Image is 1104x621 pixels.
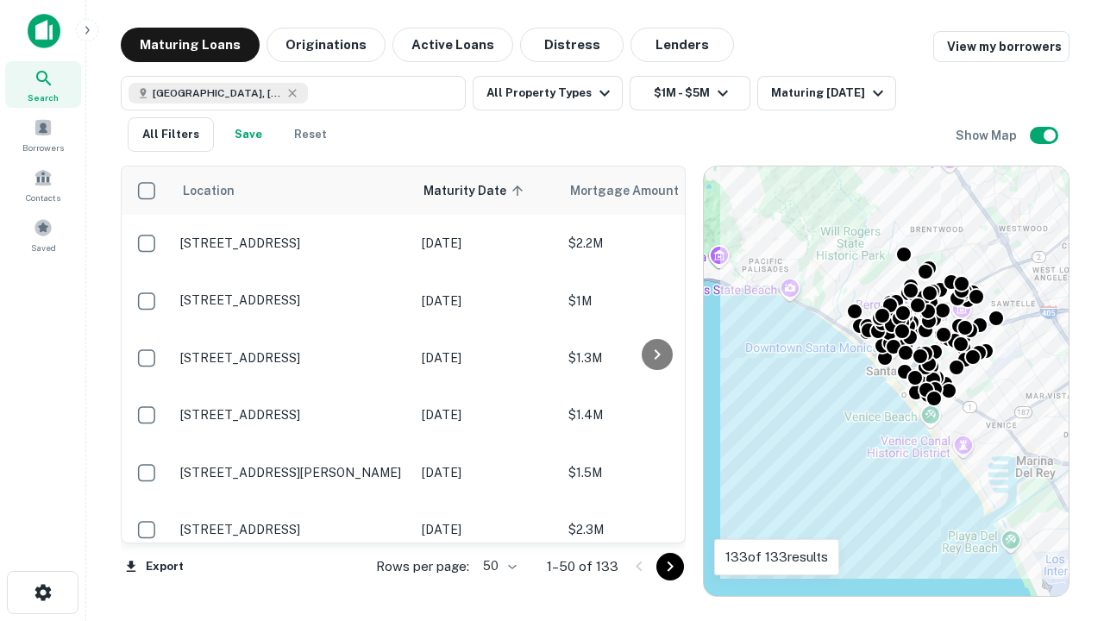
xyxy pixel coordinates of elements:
button: Distress [520,28,624,62]
button: All Property Types [473,76,623,110]
button: [GEOGRAPHIC_DATA], [GEOGRAPHIC_DATA], [GEOGRAPHIC_DATA] [121,76,466,110]
span: Saved [31,241,56,254]
p: [STREET_ADDRESS][PERSON_NAME] [180,465,405,480]
p: [STREET_ADDRESS] [180,522,405,537]
p: [DATE] [422,348,551,367]
p: [DATE] [422,520,551,539]
iframe: Chat Widget [1018,483,1104,566]
button: Maturing Loans [121,28,260,62]
p: 1–50 of 133 [547,556,618,577]
button: Go to next page [656,553,684,580]
button: Maturing [DATE] [757,76,896,110]
button: $1M - $5M [630,76,750,110]
p: [DATE] [422,463,551,482]
th: Maturity Date [413,166,560,215]
p: [STREET_ADDRESS] [180,407,405,423]
p: $2.2M [568,234,741,253]
p: [DATE] [422,234,551,253]
span: Search [28,91,59,104]
a: Saved [5,211,81,258]
p: 133 of 133 results [725,547,828,568]
a: Borrowers [5,111,81,158]
p: [DATE] [422,292,551,310]
div: 50 [476,554,519,579]
span: Mortgage Amount [570,180,701,201]
p: $1.5M [568,463,741,482]
span: Contacts [26,191,60,204]
p: [STREET_ADDRESS] [180,350,405,366]
button: All Filters [128,117,214,152]
button: Active Loans [392,28,513,62]
p: [STREET_ADDRESS] [180,235,405,251]
th: Location [172,166,413,215]
p: [STREET_ADDRESS] [180,292,405,308]
span: Maturity Date [423,180,529,201]
th: Mortgage Amount [560,166,750,215]
p: [DATE] [422,405,551,424]
div: 0 0 [704,166,1069,596]
button: Export [121,554,188,580]
button: Lenders [630,28,734,62]
a: View my borrowers [933,31,1069,62]
p: Rows per page: [376,556,469,577]
button: Reset [283,117,338,152]
p: $1.4M [568,405,741,424]
a: Search [5,61,81,108]
span: [GEOGRAPHIC_DATA], [GEOGRAPHIC_DATA], [GEOGRAPHIC_DATA] [153,85,282,101]
div: Maturing [DATE] [771,83,888,103]
p: $2.3M [568,520,741,539]
p: $1.3M [568,348,741,367]
span: Borrowers [22,141,64,154]
h6: Show Map [956,126,1019,145]
button: Save your search to get updates of matches that match your search criteria. [221,117,276,152]
p: $1M [568,292,741,310]
span: Location [182,180,235,201]
a: Contacts [5,161,81,208]
button: Originations [267,28,386,62]
img: capitalize-icon.png [28,14,60,48]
